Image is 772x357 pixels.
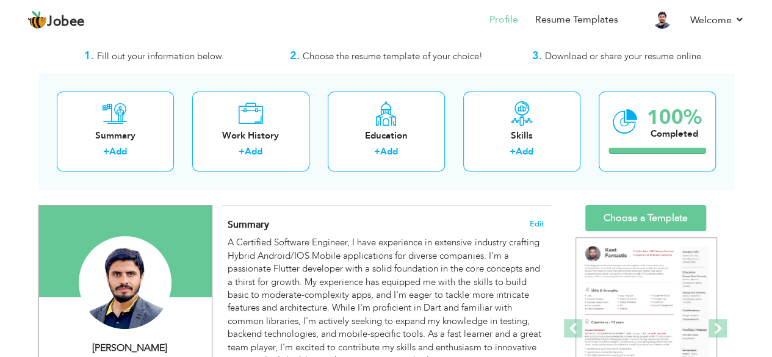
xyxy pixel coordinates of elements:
h3: Welcome to the Jobee Profile Builder! [38,30,734,42]
div: Completed [647,128,702,140]
h4: Adding a summary is a quick and easy way to highlight your experience and interests. [228,218,544,231]
div: Skills [473,129,571,142]
label: + [374,145,380,158]
span: Fill out your information below. [97,50,224,62]
div: 100% [647,107,702,128]
a: Jobee [27,10,85,30]
div: Summary [67,129,164,142]
img: jobee.io [27,10,47,30]
div: Education [337,129,435,142]
a: Profile [489,13,518,27]
a: Add [245,145,262,157]
span: Jobee [47,15,85,29]
label: + [103,145,109,158]
a: Add [380,145,398,157]
a: Welcome [690,13,745,27]
div: Work History [202,129,300,142]
a: Resume Templates [535,13,618,27]
label: + [510,145,516,158]
span: Edit [530,220,544,228]
img: Mukaram Khan [79,236,171,329]
label: + [239,145,245,158]
strong: 1. [84,48,94,63]
span: Choose the resume template of your choice! [303,50,483,62]
strong: 2. [290,48,300,63]
a: Add [516,145,533,157]
span: Summary [228,218,269,231]
a: Add [109,145,127,157]
a: Choose a Template [585,205,706,231]
div: [PERSON_NAME] [48,341,212,355]
img: Profile Img [652,9,672,29]
strong: 3. [532,48,542,63]
span: Download or share your resume online. [545,50,704,62]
